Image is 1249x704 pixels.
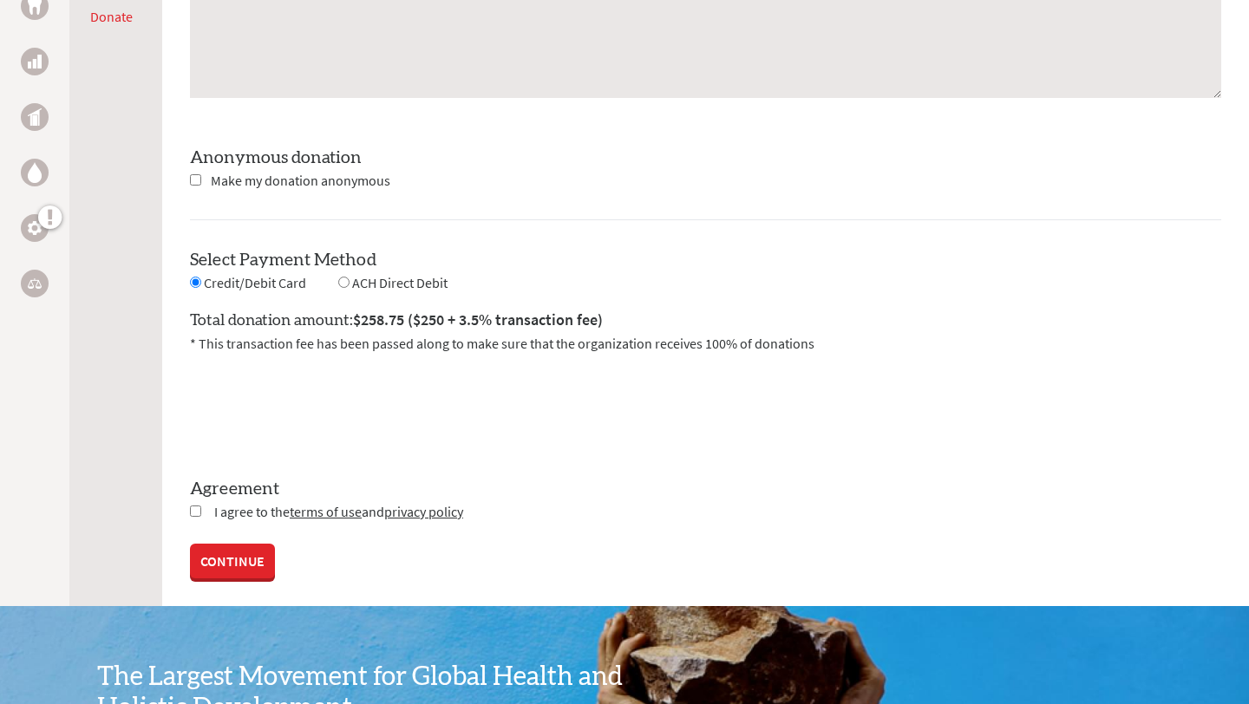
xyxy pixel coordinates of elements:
a: Water [21,159,49,186]
li: Donate [90,6,141,27]
label: Agreement [190,477,1221,501]
span: ACH Direct Debit [352,274,448,291]
label: Anonymous donation [190,149,362,166]
a: terms of use [290,503,362,520]
iframe: reCAPTCHA [190,375,454,442]
span: I agree to the and [214,503,463,520]
a: Engineering [21,214,49,242]
label: Total donation amount: [190,308,603,333]
a: Legal Empowerment [21,270,49,297]
span: $258.75 ($250 + 3.5% transaction fee) [353,310,603,329]
span: Credit/Debit Card [204,274,306,291]
label: Select Payment Method [190,251,376,269]
a: Donate [90,8,133,25]
img: Engineering [28,221,42,235]
a: CONTINUE [190,544,275,578]
img: Water [28,162,42,182]
a: Public Health [21,103,49,131]
p: * This transaction fee has been passed along to make sure that the organization receives 100% of ... [190,333,1221,354]
span: Make my donation anonymous [211,172,390,189]
img: Legal Empowerment [28,278,42,289]
a: privacy policy [384,503,463,520]
a: Business [21,48,49,75]
img: Business [28,55,42,68]
img: Public Health [28,108,42,126]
